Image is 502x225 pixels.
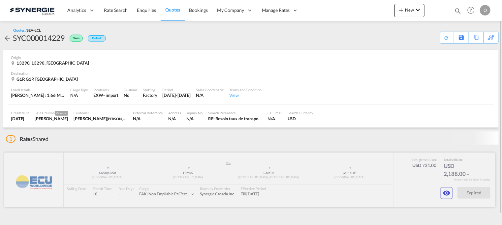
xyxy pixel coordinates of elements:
div: 13290, 13290, France [11,60,91,66]
div: Save As Template [454,32,469,43]
div: N/A [186,116,203,122]
div: SYC000014229 [13,33,65,43]
div: [PERSON_NAME] : 1.66 MT | Volumetric Wt : 6.74 CBM | Chargeable Wt : 6.74 W/M [11,92,65,98]
div: N/A [168,116,181,122]
div: Load Details [11,87,65,92]
img: 1f56c880d42311ef80fc7dca854c8e59.png [10,3,54,18]
div: Search Currency [288,110,314,115]
div: Karen Mercier [35,116,68,122]
div: icon-magnify [454,7,461,17]
span: New [397,7,422,13]
span: 1 [6,135,16,143]
md-icon: icon-chevron-down [414,6,422,14]
div: Won [65,33,84,43]
div: RE: Besoin taux de transport pour notre commande PO#3104899 - transport maritime [208,116,263,122]
div: No [124,92,138,98]
md-icon: icon-arrow-left [3,34,11,42]
div: Address [168,110,181,115]
div: Destination [11,71,491,76]
div: Incoterms [93,87,118,92]
md-icon: icon-plus 400-fg [397,6,405,14]
span: [PERSON_NAME] [107,116,135,121]
div: Customs [124,87,138,92]
div: Stuffing [143,87,157,92]
md-icon: icon-eye [443,189,451,197]
div: View [230,92,262,98]
span: Creator [55,111,68,116]
div: Quote PDF is not available at this time [444,32,451,41]
div: CC Email [268,110,282,115]
span: 13290, 13290, [GEOGRAPHIC_DATA] [16,60,89,66]
div: Terms and Condition [230,87,262,92]
div: Default [88,35,106,42]
div: - import [103,92,118,98]
div: Origin [11,55,491,60]
span: My Company [217,7,244,14]
span: Manage Rates [262,7,290,14]
span: Rate Search [104,7,128,13]
button: icon-plus 400-fgNewicon-chevron-down [394,4,424,17]
div: icon-arrow-left [3,33,13,43]
div: Vincent Peycelon [74,116,128,122]
div: O [480,5,490,15]
span: Enquiries [137,7,156,13]
md-icon: icon-magnify [454,7,461,14]
div: 21 Aug 2025 [11,116,29,122]
div: Search Reference [208,110,263,115]
button: icon-eye [441,187,453,199]
div: N/A [196,92,224,98]
div: External Reference [133,110,163,115]
span: Bookings [189,7,208,13]
div: Inquiry No. [186,110,203,115]
div: N/A [268,116,282,122]
span: Quotes [165,7,180,13]
div: EXW [93,92,103,98]
div: Shared [6,135,48,143]
div: N/A [70,92,88,98]
div: USD [288,116,314,122]
div: 31 Aug 2025 [163,92,191,98]
span: Help [465,5,477,16]
div: Customer [74,110,128,115]
div: Cargo Type [70,87,88,92]
span: Won [73,36,81,42]
div: Quotes /SEA-LCL [13,28,41,33]
md-icon: icon-refresh [444,35,449,41]
span: Rates [20,136,33,142]
div: Factory Stuffing [143,92,157,98]
div: N/A [133,116,163,122]
span: Analytics [67,7,86,14]
div: Sales Person [35,110,68,116]
div: G1P, G1P, Canada [11,76,79,82]
span: SEA-LCL [27,28,41,32]
div: Help [465,5,480,16]
div: Created On [11,110,29,115]
div: Period [163,87,191,92]
div: Sales Coordinator [196,87,224,92]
